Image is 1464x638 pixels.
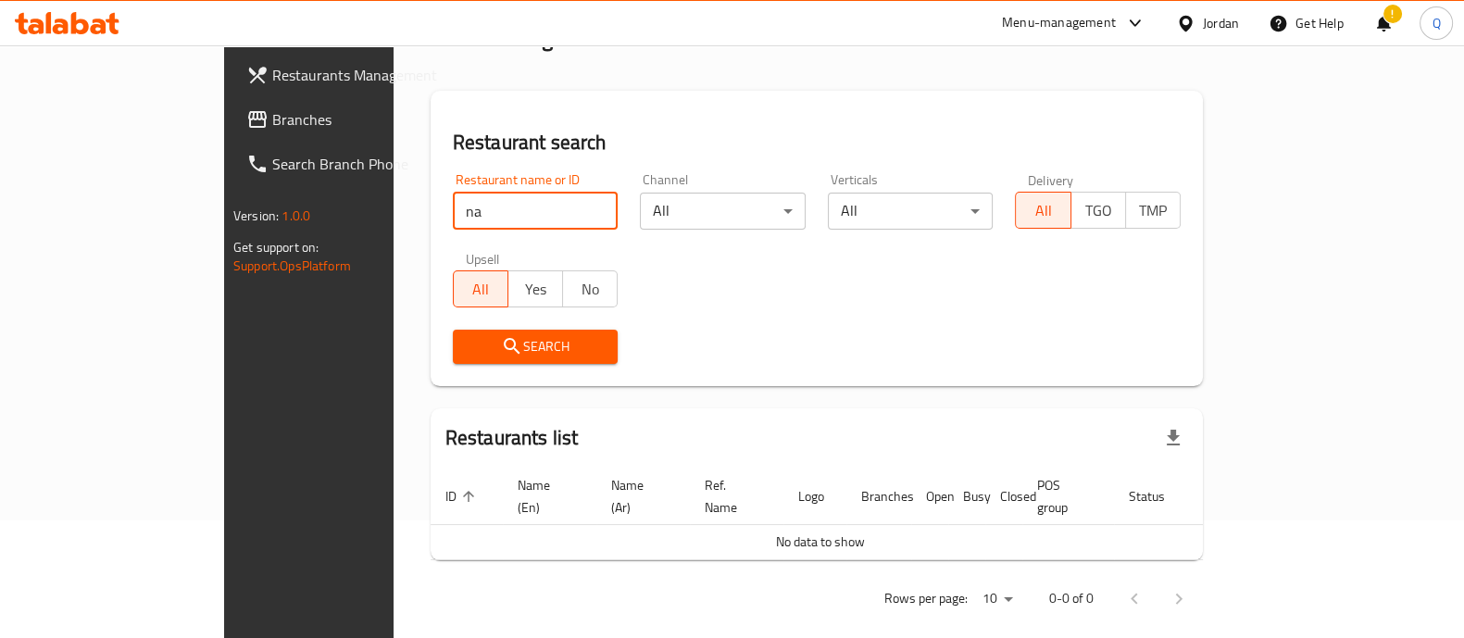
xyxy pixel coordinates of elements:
[948,469,985,525] th: Busy
[453,330,619,364] button: Search
[507,270,563,307] button: Yes
[466,252,500,265] label: Upsell
[1133,197,1173,224] span: TMP
[431,24,613,54] h2: Menu management
[1125,192,1181,229] button: TMP
[516,276,556,303] span: Yes
[776,530,865,554] span: No data to show
[985,469,1022,525] th: Closed
[518,474,574,519] span: Name (En)
[1129,485,1189,507] span: Status
[272,153,454,175] span: Search Branch Phone
[783,469,846,525] th: Logo
[233,235,319,259] span: Get support on:
[562,270,618,307] button: No
[453,129,1181,156] h2: Restaurant search
[453,270,508,307] button: All
[1203,13,1239,33] div: Jordan
[705,474,761,519] span: Ref. Name
[611,474,668,519] span: Name (Ar)
[231,53,469,97] a: Restaurants Management
[911,469,948,525] th: Open
[1070,192,1126,229] button: TGO
[272,64,454,86] span: Restaurants Management
[828,193,994,230] div: All
[233,204,279,228] span: Version:
[461,276,501,303] span: All
[468,335,604,358] span: Search
[1002,12,1116,34] div: Menu-management
[231,142,469,186] a: Search Branch Phone
[231,97,469,142] a: Branches
[282,204,310,228] span: 1.0.0
[445,485,481,507] span: ID
[1037,474,1092,519] span: POS group
[445,424,578,452] h2: Restaurants list
[570,276,610,303] span: No
[640,193,806,230] div: All
[431,469,1275,560] table: enhanced table
[233,254,351,278] a: Support.OpsPlatform
[1049,587,1094,610] p: 0-0 of 0
[884,587,968,610] p: Rows per page:
[975,585,1020,613] div: Rows per page:
[1023,197,1063,224] span: All
[846,469,911,525] th: Branches
[272,108,454,131] span: Branches
[453,193,619,230] input: Search for restaurant name or ID..
[1015,192,1070,229] button: All
[1432,13,1440,33] span: Q
[1028,173,1074,186] label: Delivery
[1079,197,1119,224] span: TGO
[1151,416,1195,460] div: Export file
